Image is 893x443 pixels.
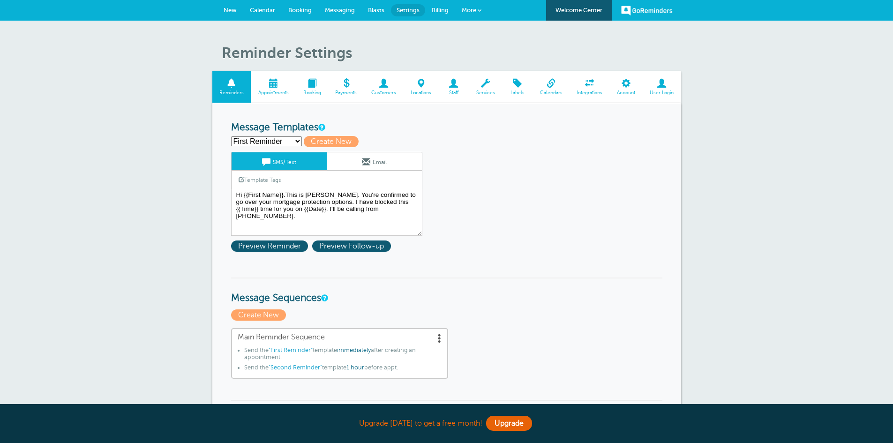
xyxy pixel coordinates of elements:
[312,240,391,252] span: Preview Follow-up
[296,71,328,103] a: Booking
[269,347,313,353] span: "First Reminder"
[232,171,288,189] a: Template Tags
[615,90,638,96] span: Account
[222,44,681,62] h1: Reminder Settings
[443,90,464,96] span: Staff
[432,7,449,14] span: Billing
[304,137,363,146] a: Create New
[231,278,662,304] h3: Message Sequences
[533,71,570,103] a: Calendars
[238,333,442,342] span: Main Reminder Sequence
[304,136,359,147] span: Create New
[325,7,355,14] span: Messaging
[327,152,422,170] a: Email
[231,189,422,236] textarea: Hi {{First Name}}.This is [PERSON_NAME]. You're confirmed to go over your mortgage protection opt...
[224,7,237,14] span: New
[231,309,286,321] span: Create New
[408,90,434,96] span: Locations
[318,124,324,130] a: This is the wording for your reminder and follow-up messages. You can create multiple templates i...
[337,347,371,353] span: immediately
[570,71,610,103] a: Integrations
[643,71,681,103] a: User Login
[244,364,442,375] li: Send the template before appt.
[321,295,327,301] a: Message Sequences allow you to setup multiple reminder schedules that can use different Message T...
[574,90,605,96] span: Integrations
[255,90,291,96] span: Appointments
[647,90,676,96] span: User Login
[397,7,420,14] span: Settings
[610,71,643,103] a: Account
[391,4,425,16] a: Settings
[346,364,364,371] span: 1 hour
[502,71,533,103] a: Labels
[364,71,404,103] a: Customers
[333,90,360,96] span: Payments
[232,152,327,170] a: SMS/Text
[537,90,565,96] span: Calendars
[231,311,288,319] a: Create New
[288,7,312,14] span: Booking
[438,71,469,103] a: Staff
[231,400,662,427] h3: Reminder Payment Link Options
[250,7,275,14] span: Calendar
[231,242,312,250] a: Preview Reminder
[473,90,497,96] span: Services
[300,90,323,96] span: Booking
[269,364,322,371] span: "Second Reminder"
[368,7,384,14] span: Blasts
[212,413,681,434] div: Upgrade [DATE] to get a free month!
[251,71,296,103] a: Appointments
[328,71,364,103] a: Payments
[244,347,442,364] li: Send the template after creating an appointment.
[469,71,502,103] a: Services
[217,90,247,96] span: Reminders
[507,90,528,96] span: Labels
[231,328,448,379] a: Main Reminder Sequence Send the"First Reminder"templateimmediatelyafter creating an appointment.S...
[486,416,532,431] a: Upgrade
[369,90,399,96] span: Customers
[462,7,476,14] span: More
[312,242,393,250] a: Preview Follow-up
[231,240,308,252] span: Preview Reminder
[231,122,662,134] h3: Message Templates
[404,71,439,103] a: Locations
